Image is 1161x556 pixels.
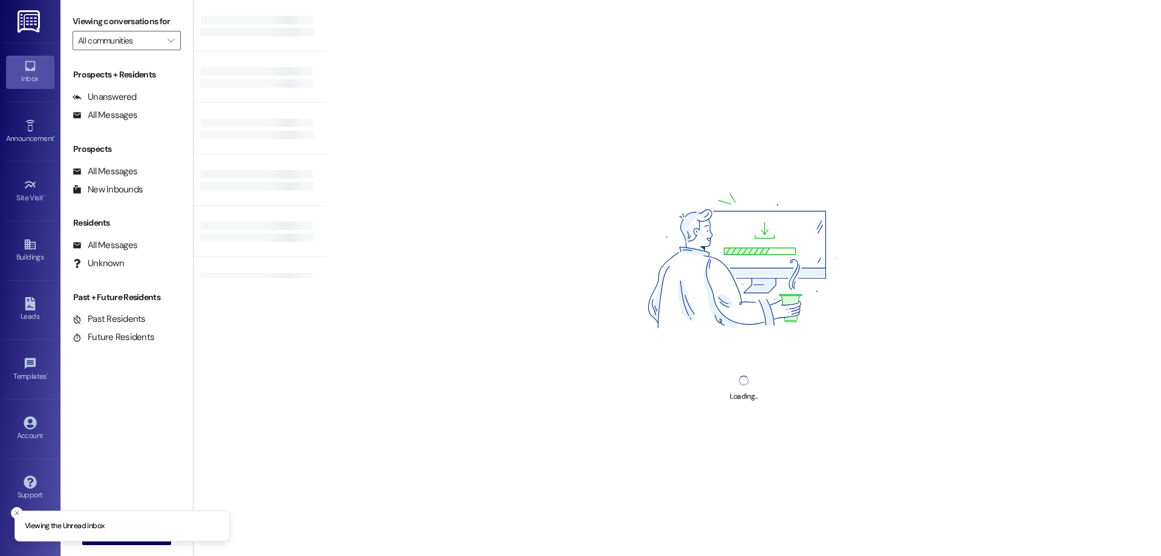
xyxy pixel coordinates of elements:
[25,521,104,532] p: Viewing the Unread inbox
[6,353,54,386] a: Templates •
[730,390,757,403] div: Loading...
[73,109,137,122] div: All Messages
[60,68,193,81] div: Prospects + Residents
[73,257,124,270] div: Unknown
[47,370,48,379] span: •
[6,56,54,88] a: Inbox
[6,234,54,267] a: Buildings
[73,91,137,103] div: Unanswered
[60,143,193,155] div: Prospects
[11,507,23,519] button: Close toast
[73,12,181,31] label: Viewing conversations for
[6,175,54,208] a: Site Visit •
[60,291,193,304] div: Past + Future Residents
[73,313,146,325] div: Past Residents
[6,293,54,326] a: Leads
[73,239,137,252] div: All Messages
[54,132,56,141] span: •
[167,36,174,45] i: 
[78,31,161,50] input: All communities
[18,10,42,33] img: ResiDesk Logo
[6,472,54,505] a: Support
[44,192,45,200] span: •
[6,413,54,445] a: Account
[73,165,137,178] div: All Messages
[73,183,143,196] div: New Inbounds
[60,217,193,229] div: Residents
[73,331,154,344] div: Future Residents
